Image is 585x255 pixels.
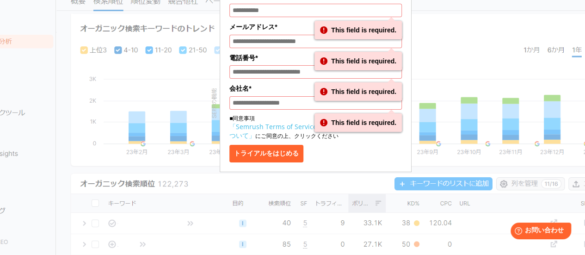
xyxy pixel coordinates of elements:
[314,113,402,132] div: This field is required.
[229,145,303,162] button: トライアルをはじめる
[314,82,402,101] div: This field is required.
[314,52,402,70] div: This field is required.
[229,122,323,131] a: 「Semrush Terms of Service」
[229,22,402,32] label: メールアドレス*
[229,122,396,140] a: 「個人情報の取り扱いについて」
[229,114,402,140] p: ■同意事項 にご同意の上、クリックください
[314,21,402,39] div: This field is required.
[229,53,402,63] label: 電話番号*
[503,219,575,245] iframe: Help widget launcher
